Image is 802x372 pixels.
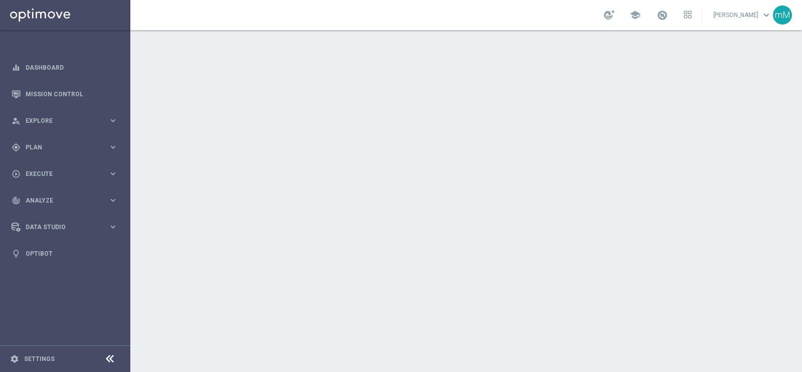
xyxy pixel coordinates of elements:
button: lightbulb Optibot [11,250,118,258]
a: Mission Control [26,81,118,107]
div: Analyze [12,196,108,205]
i: person_search [12,116,21,125]
span: keyboard_arrow_down [761,10,772,21]
i: keyboard_arrow_right [108,142,118,152]
span: Explore [26,118,108,124]
span: Execute [26,171,108,177]
button: track_changes Analyze keyboard_arrow_right [11,197,118,205]
button: Data Studio keyboard_arrow_right [11,223,118,231]
i: keyboard_arrow_right [108,196,118,205]
span: Data Studio [26,224,108,230]
i: lightbulb [12,249,21,258]
a: [PERSON_NAME]keyboard_arrow_down [712,8,773,23]
a: Dashboard [26,54,118,81]
a: Settings [24,356,55,362]
button: Mission Control [11,90,118,98]
i: track_changes [12,196,21,205]
span: school [630,10,641,21]
div: mM [773,6,792,25]
i: keyboard_arrow_right [108,222,118,232]
div: Dashboard [12,54,118,81]
i: settings [10,354,19,363]
div: Plan [12,143,108,152]
div: Mission Control [12,81,118,107]
span: Plan [26,144,108,150]
div: Optibot [12,240,118,267]
span: Analyze [26,198,108,204]
i: equalizer [12,63,21,72]
i: keyboard_arrow_right [108,169,118,178]
div: Explore [12,116,108,125]
button: person_search Explore keyboard_arrow_right [11,117,118,125]
div: Data Studio [12,223,108,232]
button: play_circle_outline Execute keyboard_arrow_right [11,170,118,178]
i: play_circle_outline [12,169,21,178]
i: gps_fixed [12,143,21,152]
a: Optibot [26,240,118,267]
div: Execute [12,169,108,178]
button: gps_fixed Plan keyboard_arrow_right [11,143,118,151]
button: equalizer Dashboard [11,64,118,72]
i: keyboard_arrow_right [108,116,118,125]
